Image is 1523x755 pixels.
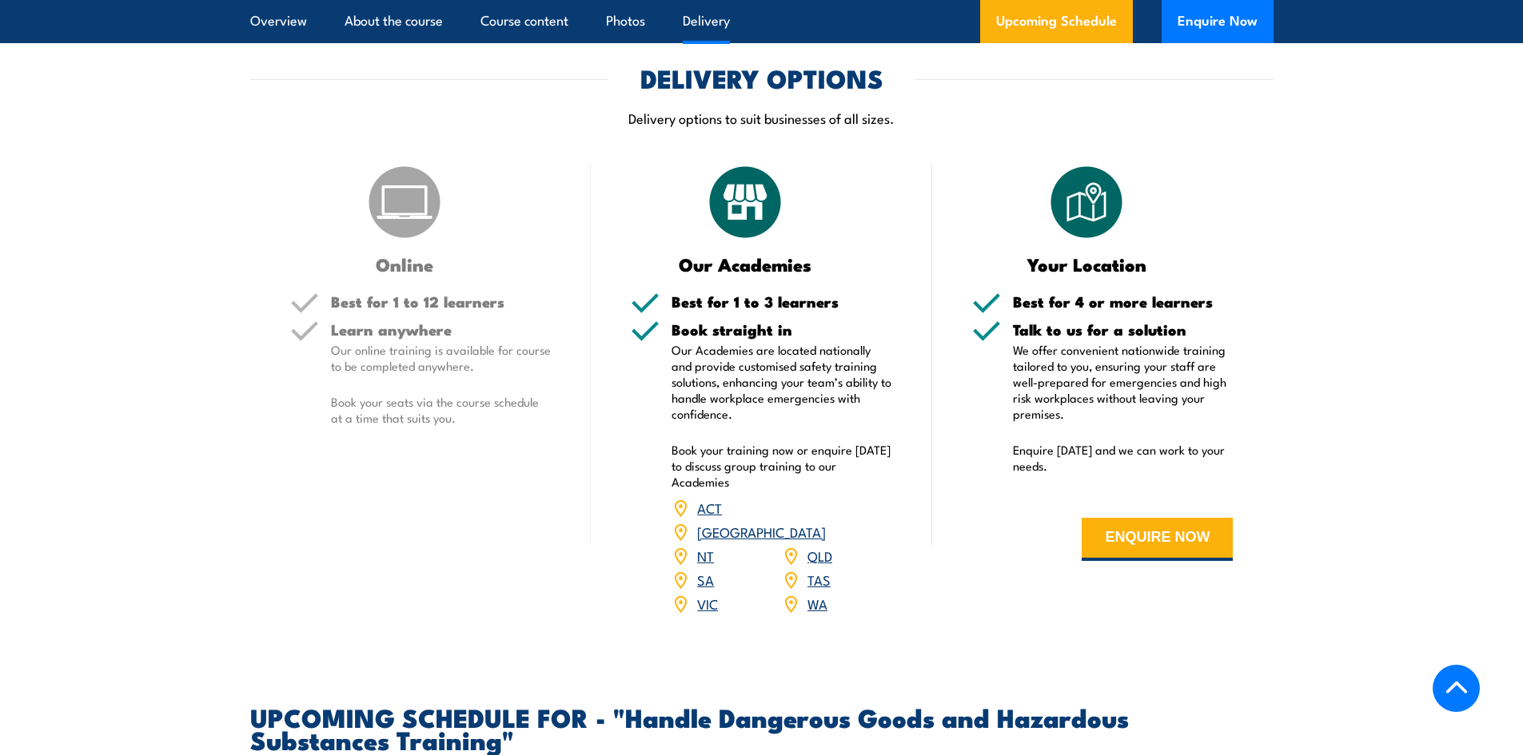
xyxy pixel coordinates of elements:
[1013,322,1234,337] h5: Talk to us for a solution
[697,594,718,613] a: VIC
[697,522,826,541] a: [GEOGRAPHIC_DATA]
[250,109,1274,127] p: Delivery options to suit businesses of all sizes.
[290,255,520,273] h3: Online
[672,442,892,490] p: Book your training now or enquire [DATE] to discuss group training to our Academies
[1013,442,1234,474] p: Enquire [DATE] and we can work to your needs.
[672,342,892,422] p: Our Academies are located nationally and provide customised safety training solutions, enhancing ...
[697,546,714,565] a: NT
[1013,294,1234,309] h5: Best for 4 or more learners
[631,255,860,273] h3: Our Academies
[331,322,552,337] h5: Learn anywhere
[1082,518,1233,561] button: ENQUIRE NOW
[697,498,722,517] a: ACT
[1013,342,1234,422] p: We offer convenient nationwide training tailored to you, ensuring your staff are well-prepared fo...
[807,594,827,613] a: WA
[697,570,714,589] a: SA
[640,66,883,89] h2: DELIVERY OPTIONS
[672,322,892,337] h5: Book straight in
[331,294,552,309] h5: Best for 1 to 12 learners
[331,394,552,426] p: Book your seats via the course schedule at a time that suits you.
[807,546,832,565] a: QLD
[807,570,831,589] a: TAS
[972,255,1202,273] h3: Your Location
[331,342,552,374] p: Our online training is available for course to be completed anywhere.
[250,705,1274,750] h2: UPCOMING SCHEDULE FOR - "Handle Dangerous Goods and Hazardous Substances Training"
[672,294,892,309] h5: Best for 1 to 3 learners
